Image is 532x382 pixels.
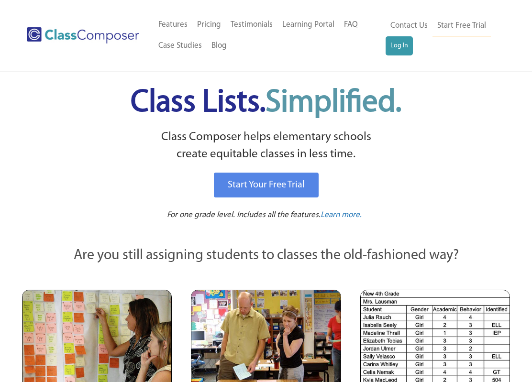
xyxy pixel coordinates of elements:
p: Are you still assigning students to classes the old-fashioned way? [22,245,510,266]
nav: Header Menu [154,14,386,56]
a: Contact Us [386,15,432,36]
a: FAQ [339,14,363,35]
span: Simplified. [266,87,401,119]
p: Class Composer helps elementary schools create equitable classes in less time. [21,129,511,164]
a: Start Your Free Trial [214,173,319,197]
nav: Header Menu [386,15,498,55]
a: Pricing [192,14,226,35]
a: Features [154,14,192,35]
span: Class Lists. [131,87,401,119]
a: Start Free Trial [432,15,491,37]
a: Testimonials [226,14,277,35]
span: Start Your Free Trial [228,180,305,190]
span: Learn more. [321,211,362,219]
img: Class Composer [27,27,139,44]
a: Blog [207,35,232,56]
a: Learn more. [321,209,362,221]
a: Log In [386,36,413,55]
a: Case Studies [154,35,207,56]
span: For one grade level. Includes all the features. [167,211,321,219]
a: Learning Portal [277,14,339,35]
